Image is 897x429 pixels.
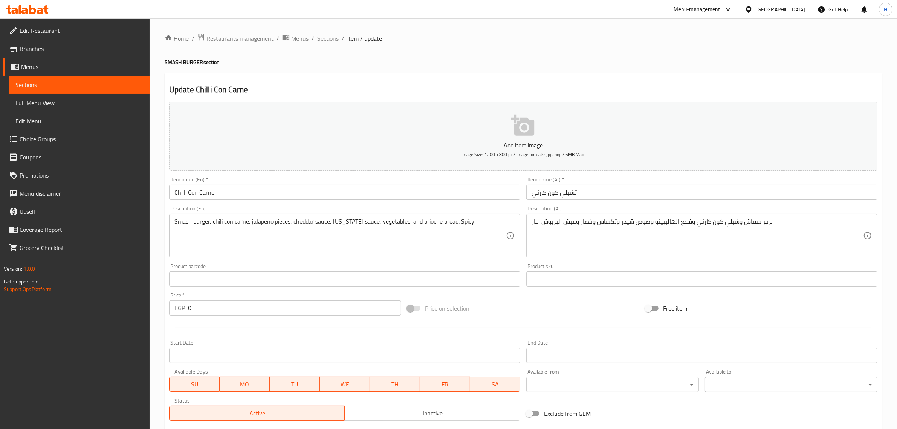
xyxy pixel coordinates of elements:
div: ​ [526,377,699,392]
a: Full Menu View [9,94,150,112]
span: item / update [347,34,382,43]
span: TH [373,379,417,390]
span: Choice Groups [20,135,144,144]
a: Edit Menu [9,112,150,130]
span: FR [423,379,467,390]
a: Menus [282,34,309,43]
h4: SMASH BURGER section [165,58,882,66]
button: SU [169,377,220,392]
a: Sections [317,34,339,43]
input: Please enter price [188,300,401,316]
button: MO [220,377,270,392]
li: / [277,34,279,43]
span: MO [223,379,267,390]
button: Active [169,406,345,421]
a: Grocery Checklist [3,239,150,257]
div: ​ [705,377,877,392]
button: WE [320,377,370,392]
button: Add item imageImage Size: 1200 x 800 px / Image formats: jpg, png / 5MB Max. [169,102,877,171]
span: 1.0.0 [23,264,35,274]
span: Coupons [20,153,144,162]
div: [GEOGRAPHIC_DATA] [756,5,805,14]
button: FR [420,377,470,392]
span: Menus [21,62,144,71]
span: SA [473,379,517,390]
input: Enter name En [169,185,520,200]
h2: Update Chilli Con Carne [169,84,877,95]
span: Sections [15,80,144,89]
button: Inactive [344,406,520,421]
a: Coupons [3,148,150,166]
span: Image Size: 1200 x 800 px / Image formats: jpg, png / 5MB Max. [461,150,585,159]
span: Restaurants management [206,34,274,43]
span: Active [173,408,342,419]
a: Upsell [3,202,150,221]
span: Free item [663,304,687,313]
span: Version: [4,264,22,274]
span: Inactive [348,408,517,419]
p: EGP [174,303,185,313]
div: Menu-management [674,5,720,14]
span: Grocery Checklist [20,243,144,252]
span: Menu disclaimer [20,189,144,198]
input: Please enter product sku [526,271,877,287]
a: Edit Restaurant [3,21,150,40]
span: H [884,5,887,14]
span: WE [323,379,367,390]
span: Full Menu View [15,98,144,107]
a: Choice Groups [3,130,150,148]
a: Coverage Report [3,221,150,239]
a: Menus [3,58,150,76]
a: Sections [9,76,150,94]
li: / [192,34,194,43]
span: Promotions [20,171,144,180]
span: Get support on: [4,277,38,287]
span: TU [273,379,317,390]
nav: breadcrumb [165,34,882,43]
span: Branches [20,44,144,53]
button: TH [370,377,420,392]
a: Promotions [3,166,150,184]
span: Edit Menu [15,116,144,126]
a: Home [165,34,189,43]
textarea: برجر سماش وشيلي كون كارني وقطع الهاليبينو وصوص شيدر وتكساس وخضار وعيش البريوش. حار [532,218,863,254]
a: Restaurants management [197,34,274,43]
span: Exclude from GEM [544,409,591,418]
span: SU [173,379,217,390]
input: Please enter product barcode [169,271,520,287]
span: Upsell [20,207,144,216]
input: Enter name Ar [526,185,877,200]
span: Edit Restaurant [20,26,144,35]
button: SA [470,377,520,392]
p: Add item image [181,141,866,150]
span: Menus [291,34,309,43]
li: / [312,34,314,43]
a: Menu disclaimer [3,184,150,202]
span: Coverage Report [20,225,144,234]
a: Branches [3,40,150,58]
textarea: Smash burger, chili con carne, jalapeno pieces, cheddar sauce, [US_STATE] sauce, vegetables, and ... [174,218,506,254]
button: TU [270,377,320,392]
li: / [342,34,344,43]
a: Support.OpsPlatform [4,284,52,294]
span: Price on selection [425,304,469,313]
